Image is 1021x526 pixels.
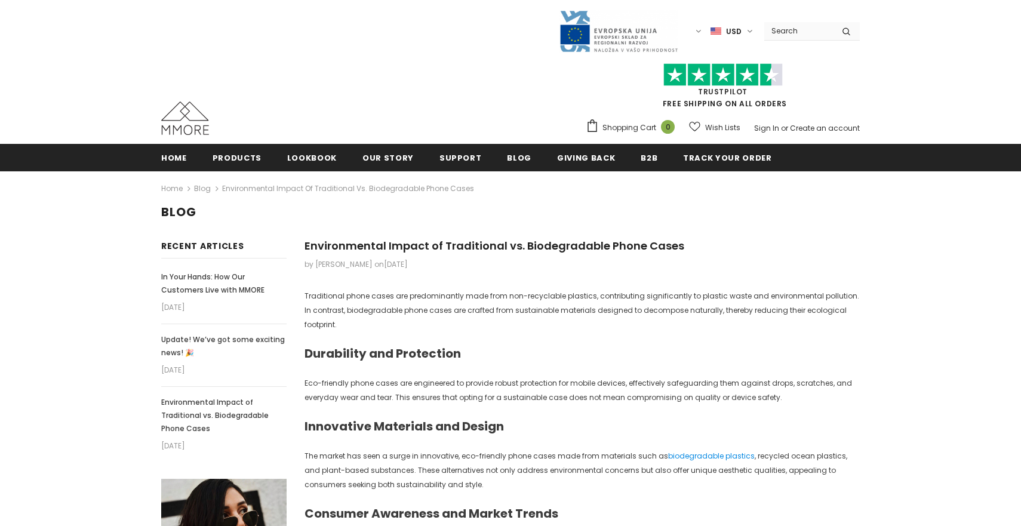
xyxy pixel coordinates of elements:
span: Recent Articles [161,240,244,252]
em: [DATE] [161,300,287,315]
a: Shopping Cart 0 [586,119,681,137]
em: [DATE] [161,439,287,453]
h3: Consumer Awareness and Market Trends [305,506,860,521]
a: In Your Hands: How Our Customers Live with MMORE [161,270,287,297]
a: Trustpilot [698,87,748,97]
time: [DATE] [384,259,408,269]
span: Update! We’ve got some exciting news! 🎉 [161,334,285,358]
span: B2B [641,152,657,164]
a: Javni Razpis [559,26,678,36]
a: Products [213,144,262,171]
a: Track your order [683,144,771,171]
a: Sign In [754,123,779,133]
span: Home [161,152,187,164]
span: Blog [507,152,531,164]
span: Environmental Impact of Traditional vs. Biodegradable Phone Cases [161,397,269,433]
a: Home [161,144,187,171]
span: In Your Hands: How Our Customers Live with MMORE [161,272,265,295]
p: The market has seen a surge in innovative, eco-friendly phone cases made from materials such as ,... [305,449,860,492]
span: Track your order [683,152,771,164]
span: 0 [661,120,675,134]
img: Trust Pilot Stars [663,63,783,87]
a: Create an account [790,123,860,133]
span: on [374,259,408,269]
span: USD [726,26,742,38]
span: Blog [161,204,196,220]
a: Blog [194,183,211,193]
span: Wish Lists [705,122,740,134]
a: Update! We’ve got some exciting news! 🎉 [161,333,287,359]
span: support [439,152,482,164]
a: support [439,144,482,171]
em: [DATE] [161,363,287,377]
span: Our Story [362,152,414,164]
span: Environmental Impact of Traditional vs. Biodegradable Phone Cases [305,238,684,253]
input: Search Site [764,22,833,39]
a: B2B [641,144,657,171]
img: Javni Razpis [559,10,678,53]
a: biodegradable plastics [668,451,755,461]
img: MMORE Cases [161,101,209,135]
span: FREE SHIPPING ON ALL ORDERS [586,69,860,109]
a: Home [161,182,183,196]
img: USD [711,26,721,36]
span: by [PERSON_NAME] [305,259,373,269]
span: or [781,123,788,133]
span: Shopping Cart [602,122,656,134]
span: Products [213,152,262,164]
span: Environmental Impact of Traditional vs. Biodegradable Phone Cases [222,182,474,196]
a: Our Story [362,144,414,171]
a: Lookbook [287,144,337,171]
h3: Innovative Materials and Design [305,419,860,434]
a: Wish Lists [689,117,740,138]
a: Giving back [557,144,615,171]
span: Giving back [557,152,615,164]
span: Lookbook [287,152,337,164]
h3: Durability and Protection [305,346,860,361]
a: Environmental Impact of Traditional vs. Biodegradable Phone Cases [161,396,287,435]
p: Traditional phone cases are predominantly made from non-recyclable plastics, contributing signifi... [305,289,860,332]
a: Blog [507,144,531,171]
p: Eco-friendly phone cases are engineered to provide robust protection for mobile devices, effectiv... [305,376,860,405]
